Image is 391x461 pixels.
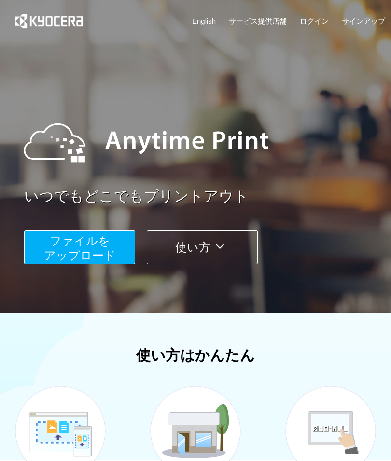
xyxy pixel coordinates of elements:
[342,16,385,26] a: サインアップ
[192,16,216,26] a: English
[147,230,258,264] button: 使い方
[24,230,135,264] button: ファイルを​​アップロード
[229,16,287,26] a: サービス提供店舗
[300,16,329,26] a: ログイン
[44,234,116,262] span: ファイルを ​​アップロード
[24,186,391,207] a: いつでもどこでもプリントアウト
